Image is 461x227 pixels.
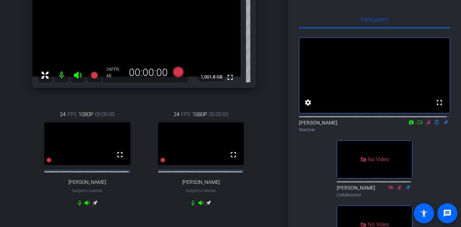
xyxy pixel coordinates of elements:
mat-icon: message [443,209,452,218]
div: [PERSON_NAME] [337,184,412,198]
mat-icon: fullscreen [229,150,238,159]
mat-icon: fullscreen [116,150,124,159]
span: 1,001.8 GB [198,73,225,81]
span: - [200,188,201,193]
div: Collaborator [337,192,412,198]
div: 4K [106,73,124,79]
span: 1080P [192,110,207,118]
div: 24 [106,67,124,72]
span: Chrome [201,189,216,193]
span: Chrome [88,189,103,193]
span: 00:00:00 [209,110,228,118]
span: Subject [72,187,103,194]
span: Participants [361,17,388,22]
span: FPS [111,67,119,72]
span: 1080P [79,110,93,118]
div: 00:00:00 [124,67,173,79]
span: [PERSON_NAME] [68,179,106,185]
span: No Video [368,156,389,163]
span: 24 [174,110,179,118]
div: Watcher [299,127,450,133]
span: 00:00:00 [95,110,115,118]
span: - [86,188,88,193]
span: 24 [60,110,66,118]
mat-icon: fullscreen [435,98,444,107]
span: [PERSON_NAME] [182,179,220,185]
span: Subject [185,187,216,194]
span: FPS [67,110,77,118]
div: [PERSON_NAME] [299,119,450,133]
mat-icon: accessibility [420,209,428,218]
span: FPS [181,110,191,118]
mat-icon: flip [433,119,442,125]
mat-icon: settings [304,98,312,107]
mat-icon: fullscreen [226,73,234,82]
